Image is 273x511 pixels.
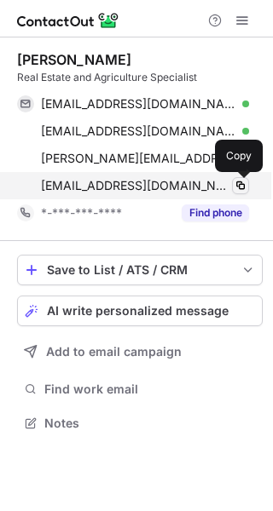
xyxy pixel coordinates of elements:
span: [EMAIL_ADDRESS][DOMAIN_NAME] [41,178,230,193]
button: save-profile-one-click [17,255,263,285]
div: [PERSON_NAME] [17,51,131,68]
span: [PERSON_NAME][EMAIL_ADDRESS][DOMAIN_NAME] [41,151,236,166]
button: Add to email campaign [17,336,263,367]
button: Reveal Button [182,204,249,221]
button: Notes [17,411,263,435]
span: Add to email campaign [46,345,182,359]
button: AI write personalized message [17,296,263,326]
span: Notes [44,416,256,431]
button: Find work email [17,377,263,401]
span: [EMAIL_ADDRESS][DOMAIN_NAME] [41,96,236,112]
div: Real Estate and Agriculture Specialist [17,70,263,85]
span: AI write personalized message [47,304,229,318]
img: ContactOut v5.3.10 [17,10,119,31]
div: Save to List / ATS / CRM [47,263,233,277]
span: [EMAIL_ADDRESS][DOMAIN_NAME] [41,123,236,139]
span: Find work email [44,382,256,397]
